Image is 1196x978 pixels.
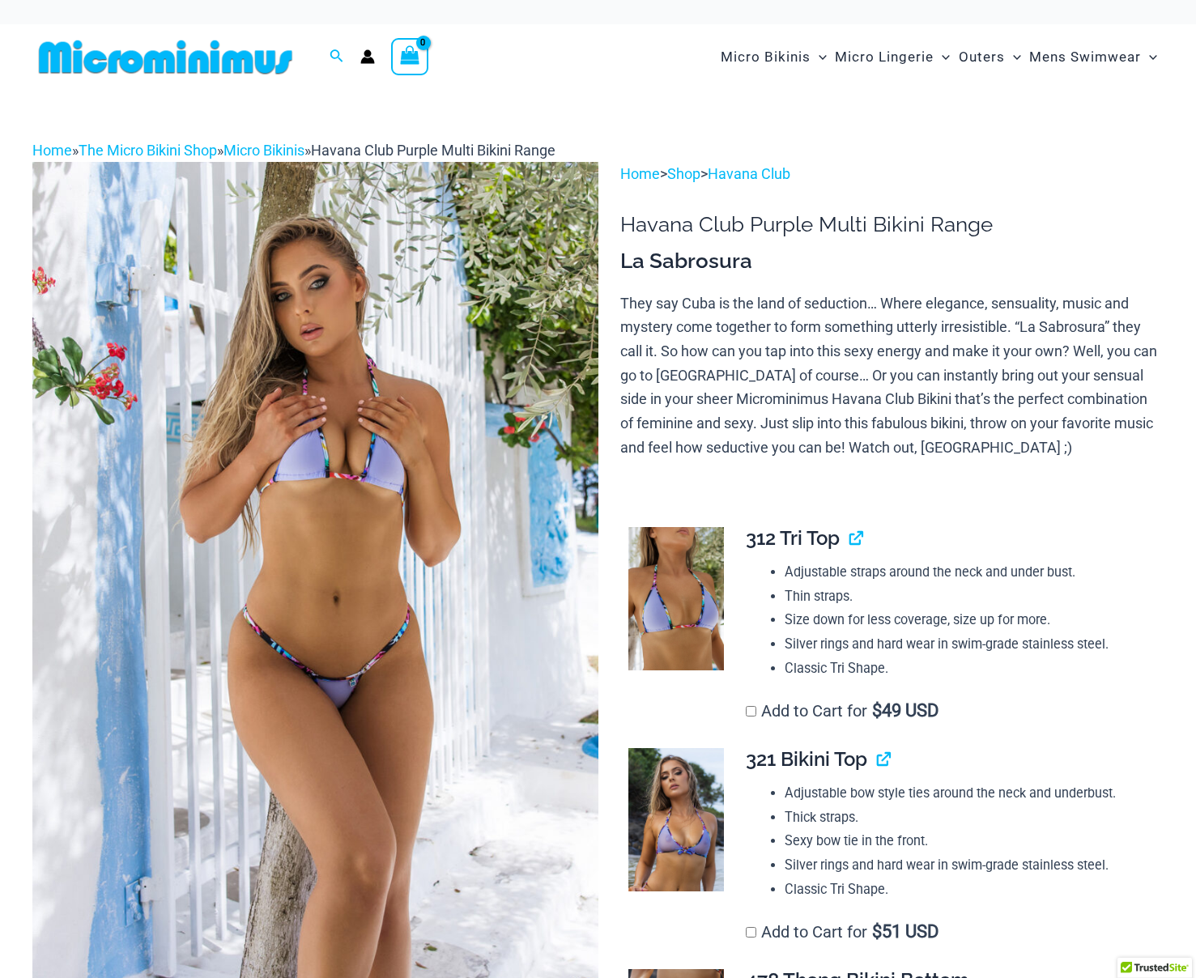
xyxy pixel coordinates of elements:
span: Mens Swimwear [1029,36,1141,78]
a: Search icon link [330,47,344,67]
label: Add to Cart for [746,922,939,942]
span: Micro Bikinis [721,36,811,78]
span: 51 USD [872,924,938,940]
img: MM SHOP LOGO FLAT [32,39,299,75]
li: Silver rings and hard wear in swim-grade stainless steel. [785,853,1151,878]
a: Home [32,142,72,159]
label: Add to Cart for [746,701,939,721]
a: Mens SwimwearMenu ToggleMenu Toggle [1025,32,1161,82]
span: $ [872,700,882,721]
span: Havana Club Purple Multi Bikini Range [311,142,555,159]
span: Menu Toggle [811,36,827,78]
span: Menu Toggle [1141,36,1157,78]
span: 49 USD [872,703,938,719]
li: Sexy bow tie in the front. [785,829,1151,853]
a: Home [620,165,660,182]
span: Micro Lingerie [835,36,934,78]
span: Menu Toggle [934,36,950,78]
img: Havana Club Purple Multi 321 Top [628,748,724,891]
h3: La Sabrosura [620,248,1164,275]
input: Add to Cart for$49 USD [746,706,756,716]
a: View Shopping Cart, empty [391,38,428,75]
a: Havana Club [708,165,790,182]
li: Classic Tri Shape. [785,657,1151,681]
span: Menu Toggle [1005,36,1021,78]
li: Adjustable bow style ties around the neck and underbust. [785,781,1151,806]
span: 321 Bikini Top [746,747,867,771]
span: Outers [959,36,1005,78]
a: OutersMenu ToggleMenu Toggle [955,32,1025,82]
span: $ [872,921,882,942]
img: Havana Club Purple Multi 312 Top [628,527,724,670]
span: » » » [32,142,555,159]
li: Thin straps. [785,585,1151,609]
li: Silver rings and hard wear in swim-grade stainless steel. [785,632,1151,657]
a: Shop [667,165,700,182]
li: Thick straps. [785,806,1151,830]
a: Micro Bikinis [223,142,304,159]
li: Size down for less coverage, size up for more. [785,608,1151,632]
span: 312 Tri Top [746,526,840,550]
input: Add to Cart for$51 USD [746,927,756,938]
p: > > [620,162,1164,186]
a: Micro BikinisMenu ToggleMenu Toggle [717,32,831,82]
a: Account icon link [360,49,375,64]
li: Adjustable straps around the neck and under bust. [785,560,1151,585]
a: The Micro Bikini Shop [79,142,217,159]
h1: Havana Club Purple Multi Bikini Range [620,212,1164,237]
nav: Site Navigation [714,30,1164,84]
a: Micro LingerieMenu ToggleMenu Toggle [831,32,954,82]
p: They say Cuba is the land of seduction… Where elegance, sensuality, music and mystery come togeth... [620,291,1164,460]
li: Classic Tri Shape. [785,878,1151,902]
